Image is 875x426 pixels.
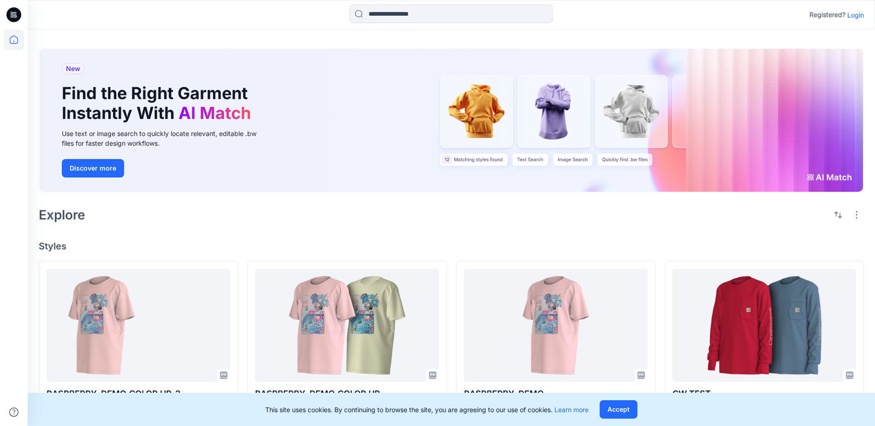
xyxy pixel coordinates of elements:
h2: Explore [39,207,85,222]
div: Use text or image search to quickly locate relevant, editable .bw files for faster design workflows. [62,129,269,148]
p: Registered? [810,9,845,20]
span: AI Match [179,103,251,123]
p: This site uses cookies. By continuing to browse the site, you are agreeing to our use of cookies. [265,405,589,414]
a: RASPBERRY_DEMO [464,269,648,382]
p: Login [847,10,864,20]
p: RASPBERRY_DEMO [464,387,648,400]
span: New [66,63,80,74]
a: RASPBERRY_DEMO_COLOR UP_2 [47,269,230,382]
h1: Find the Right Garment Instantly With [62,83,256,123]
p: GW TEST [673,387,856,400]
a: RASPBERRY_DEMO_COLOR UP [255,269,439,382]
a: Learn more [554,406,589,414]
p: RASPBERRY_DEMO_COLOR UP [255,387,439,400]
h4: Styles [39,241,864,252]
p: RASPBERRY_DEMO_COLOR UP_2 [47,387,230,400]
button: Accept [600,400,637,419]
button: Discover more [62,159,124,177]
a: GW TEST [673,269,856,382]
